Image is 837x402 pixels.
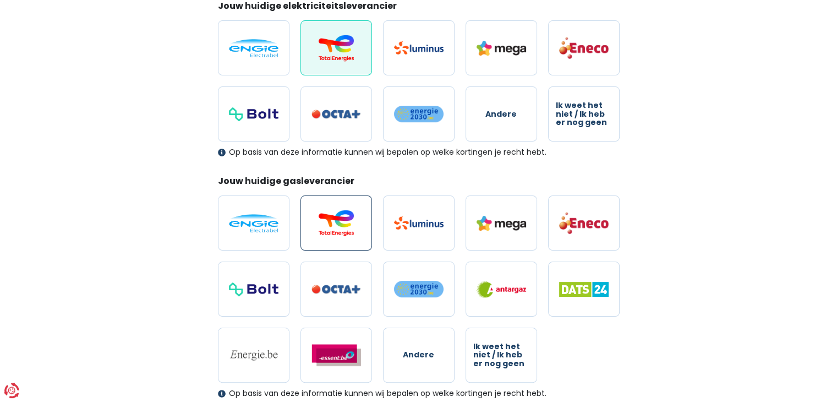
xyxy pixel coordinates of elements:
img: Engie / Electrabel [229,214,278,232]
div: Op basis van deze informatie kunnen wij bepalen op welke kortingen je recht hebt. [218,148,620,157]
img: Engie / Electrabel [229,39,278,57]
img: Luminus [394,216,444,230]
img: Luminus [394,41,444,55]
span: Ik weet het niet / Ik heb er nog geen [556,101,612,127]
img: Eneco [559,211,609,235]
span: Ik weet het niet / Ik heb er nog geen [473,343,529,368]
img: Essent [311,344,361,366]
img: Octa+ [311,110,361,119]
div: Op basis van deze informatie kunnen wij bepalen op welke kortingen je recht hebt. [218,389,620,398]
span: Andere [485,110,517,118]
img: Energie.be [229,349,278,361]
span: Andere [403,351,434,359]
img: Eneco [559,36,609,59]
img: Mega [477,41,526,56]
img: Energie2030 [394,280,444,298]
img: Total Energies / Lampiris [311,35,361,61]
img: Dats 24 [559,282,609,297]
img: Total Energies / Lampiris [311,210,361,236]
img: Energie2030 [394,105,444,123]
img: Antargaz [477,281,526,298]
img: Bolt [229,283,278,296]
img: Bolt [229,107,278,121]
img: Octa+ [311,285,361,294]
img: Mega [477,216,526,231]
legend: Jouw huidige gasleverancier [218,175,620,192]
